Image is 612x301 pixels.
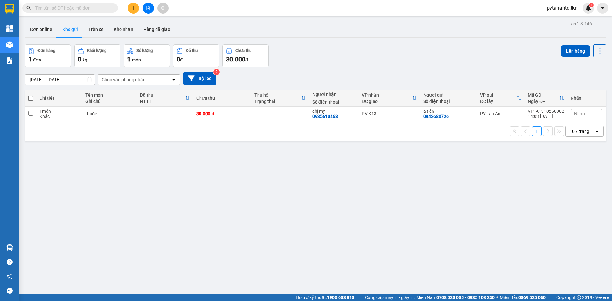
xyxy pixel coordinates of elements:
[124,44,170,67] button: Số lượng1món
[78,55,81,63] span: 0
[137,90,193,107] th: Toggle SortBy
[128,3,139,14] button: plus
[600,5,606,11] span: caret-down
[528,99,559,104] div: Ngày ĐH
[480,92,516,97] div: VP gửi
[173,44,219,67] button: Đã thu0đ
[525,90,567,107] th: Toggle SortBy
[140,99,185,104] div: HTTT
[362,92,412,97] div: VP nhận
[251,90,309,107] th: Toggle SortBy
[6,244,13,251] img: warehouse-icon
[157,3,169,14] button: aim
[196,96,248,101] div: Chưa thu
[312,92,355,97] div: Người nhận
[146,6,150,10] span: file-add
[38,48,55,53] div: Đơn hàng
[518,295,546,300] strong: 0369 525 060
[74,44,120,67] button: Khối lượng0kg
[83,22,109,37] button: Trên xe
[25,75,95,85] input: Select a date range.
[177,55,180,63] span: 0
[40,96,79,101] div: Chi tiết
[40,114,79,119] div: Khác
[254,99,301,104] div: Trạng thái
[171,77,176,82] svg: open
[423,99,474,104] div: Số điện thoại
[528,92,559,97] div: Mã GD
[362,99,412,104] div: ĐC giao
[57,22,83,37] button: Kho gửi
[528,109,564,114] div: VPTA1310250002
[40,109,79,114] div: 1 món
[477,90,525,107] th: Toggle SortBy
[213,69,220,75] sup: 2
[359,294,360,301] span: |
[423,114,449,119] div: 0942680726
[550,294,551,301] span: |
[109,22,138,37] button: Kho nhận
[102,76,146,83] div: Chọn văn phòng nhận
[28,55,32,63] span: 1
[436,295,495,300] strong: 0708 023 035 - 0935 103 250
[83,57,87,62] span: kg
[571,96,602,101] div: Nhãn
[127,55,131,63] span: 1
[87,48,106,53] div: Khối lượng
[542,4,583,12] span: pvtanantc.tkn
[423,92,474,97] div: Người gửi
[6,41,13,48] img: warehouse-icon
[570,128,589,134] div: 10 / trang
[7,273,13,279] span: notification
[571,20,592,27] div: ver 1.8.146
[597,3,608,14] button: caret-down
[423,109,474,114] div: a tiến
[589,3,594,7] sup: 1
[26,6,31,10] span: search
[312,99,355,104] div: Số điện thoại
[25,22,57,37] button: Đơn online
[586,5,591,11] img: icon-new-feature
[35,4,110,11] input: Tìm tên, số ĐT hoặc mã đơn
[6,57,13,64] img: solution-icon
[254,92,301,97] div: Thu hộ
[7,288,13,294] span: message
[226,55,245,63] span: 30.000
[222,44,269,67] button: Chưa thu30.000đ
[85,111,133,116] div: thuốc
[136,48,153,53] div: Số lượng
[6,25,13,32] img: dashboard-icon
[180,57,183,62] span: đ
[25,44,71,67] button: Đơn hàng1đơn
[480,111,521,116] div: PV Tân An
[312,109,355,114] div: chị my
[496,296,498,299] span: ⚪️
[245,57,248,62] span: đ
[138,22,175,37] button: Hàng đã giao
[416,294,495,301] span: Miền Nam
[5,4,14,14] img: logo-vxr
[532,126,542,136] button: 1
[196,111,248,116] div: 30.000 đ
[574,111,585,116] span: Nhãn
[359,90,420,107] th: Toggle SortBy
[131,6,136,10] span: plus
[140,92,185,97] div: Đã thu
[312,114,338,119] div: 0935613468
[161,6,165,10] span: aim
[327,295,354,300] strong: 1900 633 818
[85,92,133,97] div: Tên món
[296,294,354,301] span: Hỗ trợ kỹ thuật:
[362,111,417,116] div: PV K13
[33,57,41,62] span: đơn
[7,259,13,265] span: question-circle
[561,45,590,57] button: Lên hàng
[365,294,415,301] span: Cung cấp máy in - giấy in:
[186,48,198,53] div: Đã thu
[132,57,141,62] span: món
[480,99,516,104] div: ĐC lấy
[590,3,592,7] span: 1
[500,294,546,301] span: Miền Bắc
[594,129,600,134] svg: open
[183,72,216,85] button: Bộ lọc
